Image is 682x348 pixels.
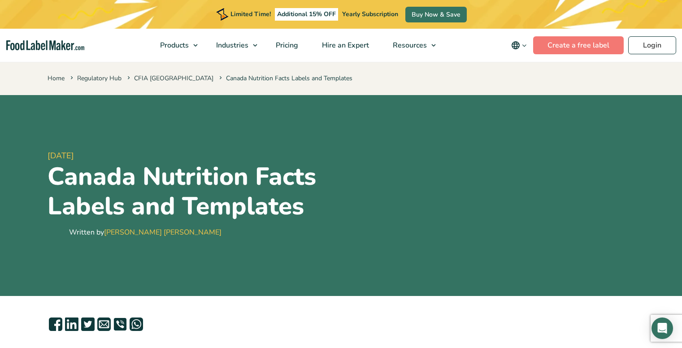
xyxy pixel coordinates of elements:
[310,29,379,62] a: Hire an Expert
[273,40,299,50] span: Pricing
[157,40,190,50] span: Products
[204,29,262,62] a: Industries
[342,10,398,18] span: Yearly Subscription
[48,162,338,221] h1: Canada Nutrition Facts Labels and Templates
[652,318,673,339] div: Open Intercom Messenger
[77,74,122,83] a: Regulatory Hub
[390,40,428,50] span: Resources
[48,150,338,162] span: [DATE]
[148,29,202,62] a: Products
[381,29,440,62] a: Resources
[104,227,222,237] a: [PERSON_NAME] [PERSON_NAME]
[48,223,65,241] img: Maria Abi Hanna - Food Label Maker
[69,227,222,238] div: Written by
[264,29,308,62] a: Pricing
[405,7,467,22] a: Buy Now & Save
[319,40,370,50] span: Hire an Expert
[48,74,65,83] a: Home
[134,74,213,83] a: CFIA [GEOGRAPHIC_DATA]
[628,36,676,54] a: Login
[213,40,249,50] span: Industries
[230,10,271,18] span: Limited Time!
[217,74,352,83] span: Canada Nutrition Facts Labels and Templates
[533,36,624,54] a: Create a free label
[275,8,338,21] span: Additional 15% OFF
